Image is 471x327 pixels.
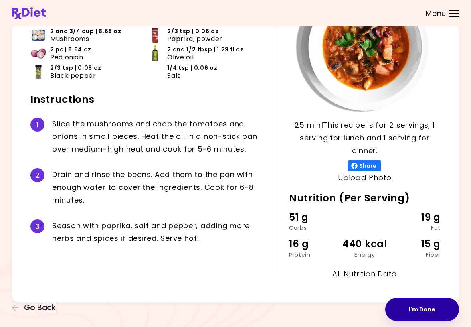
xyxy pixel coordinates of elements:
div: S l i c e t h e m u s h r o o m s a n d c h o p t h e t o m a t o e s a n d o n i o n s i n s m a... [52,118,265,156]
span: Red onion [50,53,83,61]
button: Go Back [12,303,60,312]
div: 51 g [289,210,340,225]
div: 19 g [390,210,441,225]
span: 2 and 1/2 tbsp | 1.29 fl oz [167,46,243,53]
a: Upload Photo [338,173,392,183]
span: Go Back [24,303,56,312]
span: Paprika, powder [167,35,222,43]
h2: Nutrition (Per Serving) [289,192,441,205]
div: 440 kcal [340,236,390,252]
h2: Instructions [30,93,265,106]
span: Mushrooms [50,35,89,43]
p: 25 min | This recipe is for 2 servings, 1 serving for lunch and 1 serving for dinner. [289,119,441,157]
span: Black pepper [50,72,96,79]
div: S e a s o n w i t h p a p r i k a , s a l t a n d p e p p e r , a d d i n g m o r e h e r b s a n... [52,219,265,245]
a: All Nutrition Data [332,269,397,279]
span: 2 and 3/4 cup | 8.68 oz [50,28,121,35]
span: 2/3 tsp | 0.06 oz [167,28,218,35]
div: 3 [30,219,44,233]
button: I'm Done [385,298,459,321]
span: Salt [167,72,180,79]
div: 15 g [390,236,441,252]
span: 2 pc | 8.64 oz [50,46,91,53]
div: 2 [30,168,44,182]
div: D r a i n a n d r i n s e t h e b e a n s . A d d t h e m t o t h e p a n w i t h e n o u g h w a... [52,168,265,207]
span: Menu [426,10,446,17]
span: 2/3 tsp | 0.06 oz [50,64,101,72]
span: Share [358,163,378,169]
span: Olive oil [167,53,194,61]
span: 1/4 tsp | 0.06 oz [167,64,217,72]
div: 16 g [289,236,340,252]
div: Energy [340,252,390,258]
button: Share [348,160,381,171]
img: RxDiet [12,7,46,19]
div: 1 [30,118,44,132]
div: Protein [289,252,340,258]
div: Fiber [390,252,441,258]
div: Carbs [289,225,340,230]
div: Fat [390,225,441,230]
